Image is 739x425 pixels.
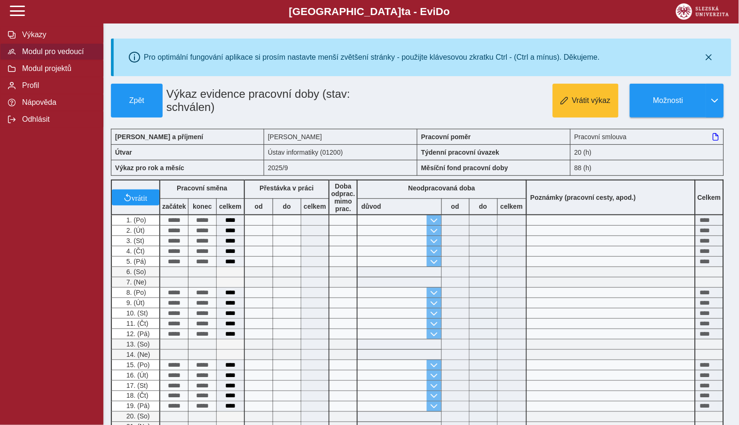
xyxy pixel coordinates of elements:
span: 12. (Pá) [125,330,150,338]
span: 1. (Po) [125,216,146,224]
button: Vrátit výkaz [553,84,619,118]
span: 3. (St) [125,237,144,244]
b: Pracovní směna [177,184,227,192]
b: do [470,203,497,210]
b: [PERSON_NAME] a příjmení [115,133,203,141]
span: Zpět [115,96,158,105]
span: t [401,6,405,17]
span: vrátit [132,194,148,201]
div: 88 (h) [571,160,724,176]
span: 14. (Ne) [125,351,150,358]
span: 16. (Út) [125,371,149,379]
b: Doba odprac. mimo prac. [331,182,355,212]
b: Poznámky (pracovní cesty, apod.) [527,194,640,201]
button: Zpět [111,84,163,118]
button: vrátit [112,189,159,205]
span: Modul pro vedoucí [19,47,95,56]
span: 19. (Pá) [125,402,150,410]
span: 20. (So) [125,413,150,420]
b: od [245,203,273,210]
b: důvod [362,203,381,210]
h1: Výkaz evidence pracovní doby (stav: schválen) [163,84,369,118]
span: 11. (Čt) [125,320,149,327]
span: 4. (Čt) [125,247,145,255]
div: 2025/9 [264,160,417,176]
span: 2. (Út) [125,227,145,234]
span: 13. (So) [125,340,150,348]
span: o [444,6,450,17]
span: Nápověda [19,98,95,107]
div: Ústav informatiky (01200) [264,144,417,160]
b: Přestávka v práci [259,184,314,192]
div: Pracovní smlouva [571,129,724,144]
b: do [273,203,301,210]
span: Profil [19,81,95,90]
b: celkem [498,203,526,210]
div: Pro optimální fungování aplikace si prosím nastavte menší zvětšení stránky - použijte klávesovou ... [144,53,600,62]
span: D [436,6,443,17]
b: začátek [160,203,188,210]
span: 15. (Po) [125,361,150,369]
b: Výkaz pro rok a měsíc [115,164,184,172]
button: Možnosti [630,84,706,118]
div: 20 (h) [571,144,724,160]
b: konec [189,203,216,210]
b: celkem [217,203,244,210]
div: [PERSON_NAME] [264,129,417,144]
img: logo_web_su.png [676,3,729,20]
span: 17. (St) [125,382,148,389]
span: Vrátit výkaz [572,96,611,105]
b: Útvar [115,149,132,156]
span: 18. (Čt) [125,392,149,400]
span: 10. (St) [125,309,148,317]
span: 6. (So) [125,268,146,275]
span: Modul projektů [19,64,95,73]
span: Odhlásit [19,115,95,124]
b: Týdenní pracovní úvazek [421,149,500,156]
span: 7. (Ne) [125,278,147,286]
span: Výkazy [19,31,95,39]
b: celkem [301,203,329,210]
span: 8. (Po) [125,289,146,296]
b: Neodpracovaná doba [409,184,475,192]
span: 5. (Pá) [125,258,146,265]
b: [GEOGRAPHIC_DATA] a - Evi [28,6,711,18]
b: od [442,203,469,210]
b: Celkem [698,194,721,201]
span: Možnosti [638,96,699,105]
b: Pracovní poměr [421,133,471,141]
b: Měsíční fond pracovní doby [421,164,508,172]
span: 9. (Út) [125,299,145,307]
